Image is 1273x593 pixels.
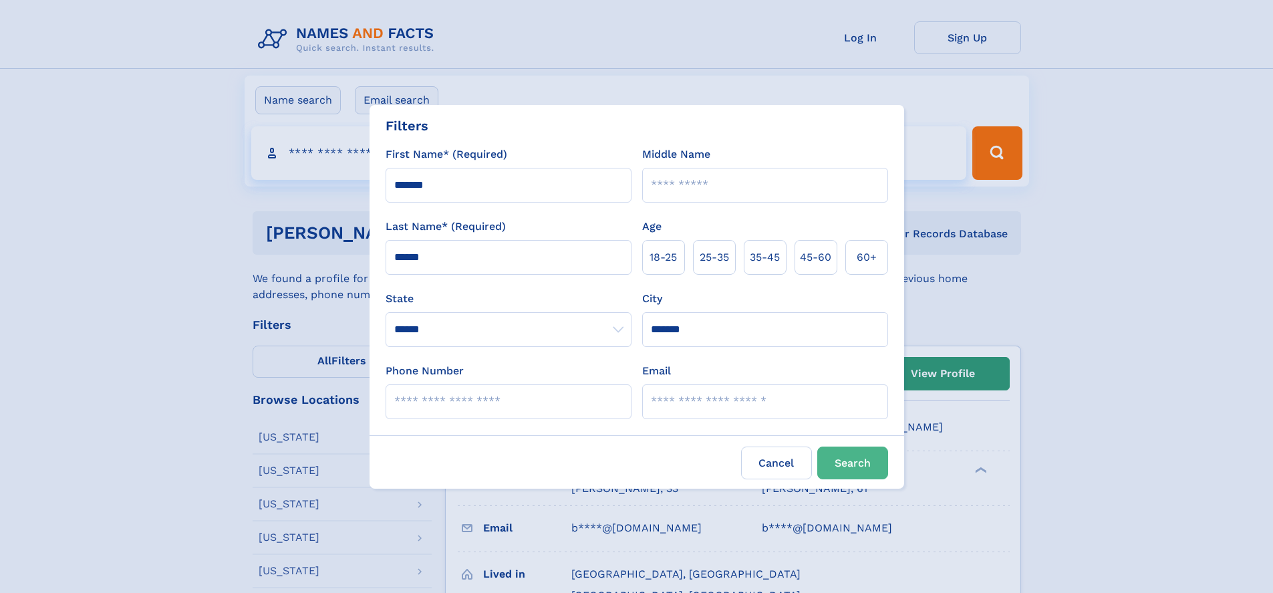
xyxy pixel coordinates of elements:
div: Filters [386,116,428,136]
label: Cancel [741,447,812,479]
label: First Name* (Required) [386,146,507,162]
label: City [642,291,662,307]
label: Last Name* (Required) [386,219,506,235]
label: State [386,291,631,307]
span: 35‑45 [750,249,780,265]
span: 18‑25 [650,249,677,265]
button: Search [817,447,888,479]
label: Phone Number [386,363,464,379]
span: 25‑35 [700,249,729,265]
label: Age [642,219,662,235]
label: Email [642,363,671,379]
label: Middle Name [642,146,710,162]
span: 45‑60 [800,249,831,265]
span: 60+ [857,249,877,265]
